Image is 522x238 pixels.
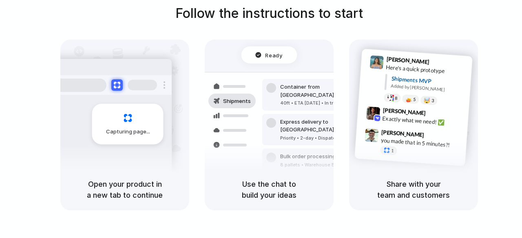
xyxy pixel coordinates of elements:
div: Express delivery to [GEOGRAPHIC_DATA] [280,118,368,134]
div: Container from [GEOGRAPHIC_DATA] [280,83,368,99]
span: 3 [431,98,434,103]
span: 9:41 AM [432,59,449,68]
h1: Follow the instructions to start [175,4,363,23]
div: Exactly what we need! ✅ [382,114,464,128]
div: Priority • 2-day • Dispatched [280,135,368,142]
div: Here's a quick prototype [386,63,467,77]
span: 9:47 AM [427,131,443,141]
span: 9:42 AM [428,110,445,120]
div: Added by [PERSON_NAME] [391,83,466,94]
span: Capturing page [106,128,151,136]
h5: Use the chat to build your ideas [215,179,324,201]
span: 1 [391,148,394,153]
span: Shipments [223,97,251,105]
span: 5 [413,97,416,102]
span: Ready [265,51,283,59]
div: Bulk order processing [280,153,356,161]
span: [PERSON_NAME] [381,128,425,140]
h5: Share with your team and customers [359,179,468,201]
div: you made that in 5 minutes?! [380,136,462,150]
div: 🤯 [424,97,431,103]
div: 40ft • ETA [DATE] • In transit [280,100,368,107]
span: [PERSON_NAME] [383,106,426,118]
span: 8 [395,96,398,100]
h5: Open your product in a new tab to continue [70,179,179,201]
span: [PERSON_NAME] [386,55,429,66]
div: 8 pallets • Warehouse B • Packed [280,162,356,168]
div: Shipments MVP [391,74,467,88]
